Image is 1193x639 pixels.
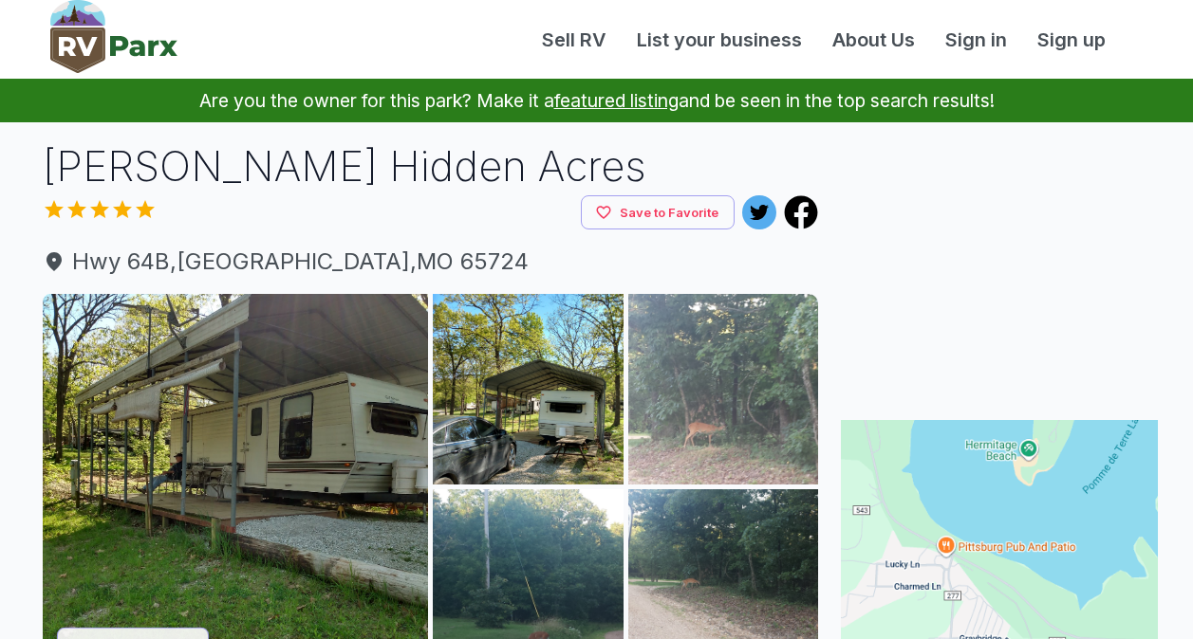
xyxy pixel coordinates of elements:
img: AAcXr8qjNm1g0pl4gnNsKEWAxtroGViw9sE7sWKyWtIh9aLM_I8O54iaHvce1t9HLQBl5XHf9vL5aHy-DxwamT6mDPismCfsm... [628,294,819,484]
span: Hwy 64B , [GEOGRAPHIC_DATA] , MO 65724 [43,245,819,279]
button: Save to Favorite [581,195,735,230]
a: Sell RV [527,26,622,54]
a: List your business [622,26,817,54]
a: Sign in [930,26,1022,54]
a: Sign up [1022,26,1121,54]
img: AAcXr8qHqOVxR6kqd1gujnNrPocwwF19l7yZCtObps5sRZeKNEh2poasWdoHKmJjgViaQx4r6OiycQH4eTm_Q4hKZOTW1h0Em... [433,294,624,484]
a: Hwy 64B,[GEOGRAPHIC_DATA],MO 65724 [43,245,819,279]
a: featured listing [554,89,679,112]
h1: [PERSON_NAME] Hidden Acres [43,137,819,195]
a: About Us [817,26,930,54]
p: Are you the owner for this park? Make it a and be seen in the top search results! [23,79,1170,122]
iframe: Advertisement [841,137,1158,374]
